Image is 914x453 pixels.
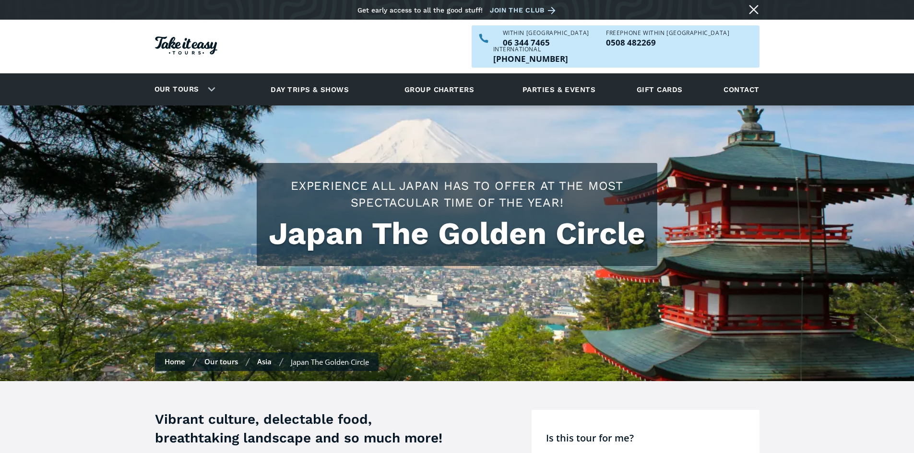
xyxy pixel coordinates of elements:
a: Our tours [147,78,206,101]
a: Gift cards [632,76,688,103]
img: Take it easy Tours logo [155,36,217,55]
a: Join the club [490,4,559,16]
p: 06 344 7465 [503,38,589,46]
div: WITHIN [GEOGRAPHIC_DATA] [503,30,589,36]
a: Group charters [392,76,486,103]
a: Home [165,357,185,366]
div: Japan The Golden Circle [291,357,369,367]
a: Day trips & shows [259,76,361,103]
h2: Experience all Japan has to offer at the most spectacular time of the year! [266,177,648,211]
a: Call us outside of NZ on +6463447465 [493,55,568,63]
h4: Is this tour for me? [546,431,755,444]
a: Asia [257,357,272,366]
a: Our tours [204,357,238,366]
div: Freephone WITHIN [GEOGRAPHIC_DATA] [606,30,729,36]
h1: Japan The Golden Circle [266,216,648,252]
a: Close message [746,2,761,17]
div: Get early access to all the good stuff! [357,6,483,14]
a: Homepage [155,32,217,62]
div: Our tours [143,76,223,103]
a: Contact [719,76,764,103]
nav: Breadcrumbs [155,352,379,371]
div: International [493,46,568,52]
p: [PHONE_NUMBER] [493,55,568,63]
a: Call us freephone within NZ on 0508482269 [606,38,729,46]
p: 0508 482269 [606,38,729,46]
h3: Vibrant culture, delectable food, breathtaking landscape and so much more! [155,410,452,447]
a: Call us within NZ on 063447465 [503,38,589,46]
a: Parties & events [518,76,600,103]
